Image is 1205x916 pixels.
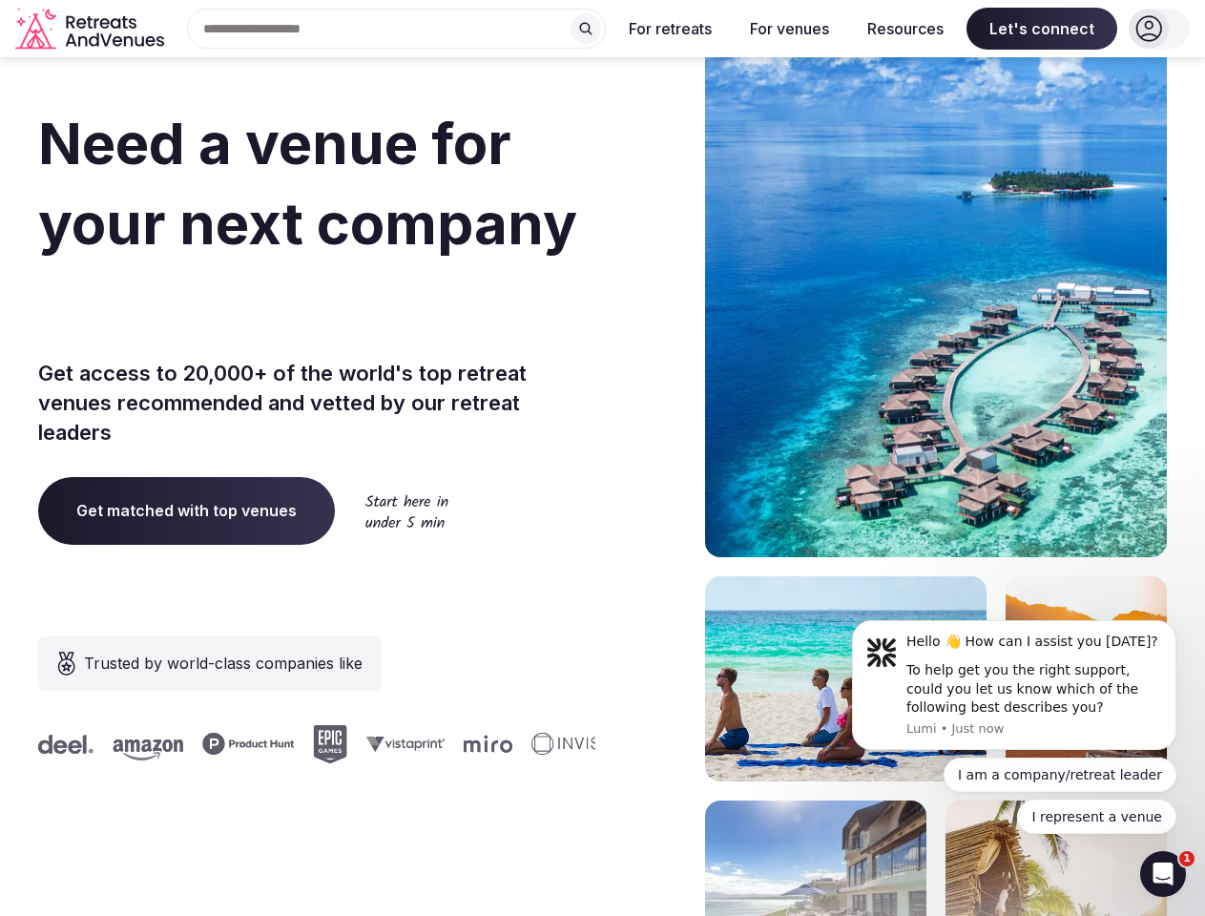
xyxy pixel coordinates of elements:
svg: Epic Games company logo [312,725,346,763]
img: Start here in under 5 min [365,494,448,528]
span: Trusted by world-class companies like [84,652,363,675]
button: For venues [735,8,844,50]
svg: Retreats and Venues company logo [15,8,168,51]
span: Let's connect [966,8,1117,50]
p: Get access to 20,000+ of the world's top retreat venues recommended and vetted by our retreat lea... [38,359,595,447]
svg: Invisible company logo [530,733,635,756]
iframe: Intercom notifications message [823,515,1205,864]
button: Resources [852,8,959,50]
a: Get matched with top venues [38,477,335,544]
svg: Deel company logo [37,735,93,754]
span: 1 [1179,851,1195,866]
iframe: Intercom live chat [1140,851,1186,897]
svg: Vistaprint company logo [365,736,444,752]
img: yoga on tropical beach [705,576,987,781]
svg: Miro company logo [463,735,511,753]
span: Need a venue for your next company [38,109,577,258]
a: Visit the homepage [15,8,168,51]
button: For retreats [613,8,727,50]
